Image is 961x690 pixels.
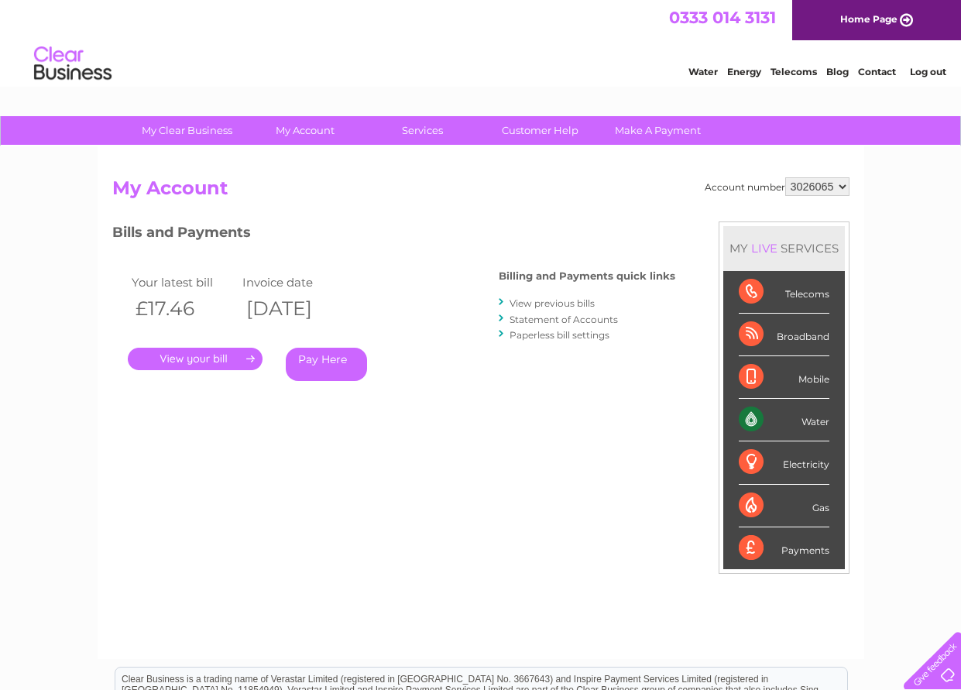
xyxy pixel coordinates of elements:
th: [DATE] [239,293,350,324]
a: Pay Here [286,348,367,381]
th: £17.46 [128,293,239,324]
a: Log out [910,66,946,77]
a: . [128,348,263,370]
h4: Billing and Payments quick links [499,270,675,282]
div: Broadband [739,314,829,356]
td: Invoice date [239,272,350,293]
a: Water [688,66,718,77]
img: logo.png [33,40,112,88]
div: Gas [739,485,829,527]
a: Energy [727,66,761,77]
div: Electricity [739,441,829,484]
a: Statement of Accounts [510,314,618,325]
a: My Account [241,116,369,145]
div: Water [739,399,829,441]
div: LIVE [748,241,781,256]
a: Paperless bill settings [510,329,609,341]
div: Mobile [739,356,829,399]
div: Clear Business is a trading name of Verastar Limited (registered in [GEOGRAPHIC_DATA] No. 3667643... [115,9,847,75]
a: My Clear Business [123,116,251,145]
a: Telecoms [771,66,817,77]
div: Account number [705,177,849,196]
h2: My Account [112,177,849,207]
a: Contact [858,66,896,77]
a: 0333 014 3131 [669,8,776,27]
a: Services [359,116,486,145]
a: Customer Help [476,116,604,145]
div: Payments [739,527,829,569]
h3: Bills and Payments [112,221,675,249]
div: Telecoms [739,271,829,314]
a: View previous bills [510,297,595,309]
a: Blog [826,66,849,77]
a: Make A Payment [594,116,722,145]
td: Your latest bill [128,272,239,293]
div: MY SERVICES [723,226,845,270]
